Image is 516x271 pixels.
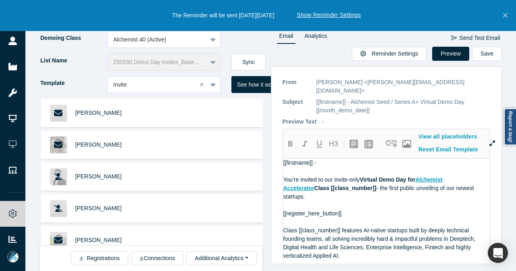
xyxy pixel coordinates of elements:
[283,98,311,115] p: Subject
[172,11,275,20] p: The Reminder will be sent [DATE][DATE]
[283,78,311,95] p: From
[283,185,476,200] span: - the first public unveiling of our newest startups.
[414,143,483,157] button: Reset Email Template
[75,205,122,211] a: [PERSON_NAME]
[297,11,361,19] button: Show Reminder Settings
[131,251,183,265] button: Connections
[414,130,482,144] button: View all placeholders
[7,251,19,263] img: Mia Scott's Account
[362,137,376,151] button: create uolbg-list-item
[283,176,360,183] span: You're invited to our invite-only
[316,78,491,95] p: [PERSON_NAME] <[PERSON_NAME][EMAIL_ADDRESS][DOMAIN_NAME]>
[186,251,256,265] button: Additional Analytics
[322,118,324,126] p: -
[75,173,122,180] a: [PERSON_NAME]
[277,31,296,44] a: Email
[352,47,427,61] button: Reminder Settings
[40,54,107,68] label: List Name
[472,47,502,61] button: Save
[327,137,341,151] button: H3
[283,227,477,259] span: Class [[class_number]] features AI-native startups built by deeply technical founding teams, all ...
[231,54,266,70] button: Sync
[504,108,516,145] a: Report a bug!
[75,141,122,148] a: [PERSON_NAME]
[75,110,122,116] a: [PERSON_NAME]
[40,76,107,90] label: Template
[451,31,501,45] button: Send Test Email
[231,76,285,93] button: See how it works
[316,98,491,115] p: [[firstname]] - Alchemist Seed / Series A+ Virtual Demo Day [[month_demo_date]]
[283,159,316,166] span: [[firstname]] -
[302,31,330,44] a: Analytics
[283,118,317,126] p: Preview Text
[283,210,342,217] span: [[register_here_button]]
[40,31,107,45] label: Demoing Class
[314,185,377,191] span: Class [[class_number]]
[432,47,469,61] button: Preview
[75,237,122,243] a: [PERSON_NAME]
[360,176,415,183] span: Virtual Demo Day for
[71,251,128,265] button: Registrations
